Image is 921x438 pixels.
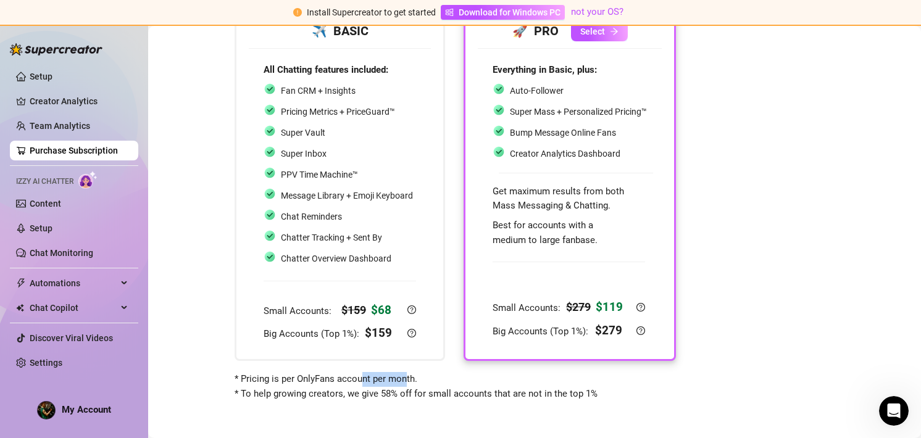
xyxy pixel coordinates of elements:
[293,8,302,17] span: exclamation-circle
[264,125,276,137] img: svg%3e
[30,273,117,293] span: Automations
[264,305,334,316] span: Small Accounts:
[510,128,616,138] span: Bump Message Online Fans
[264,83,276,95] img: svg%3e
[307,7,436,17] span: Install Supercreator to get started
[493,83,505,95] img: svg%3e
[281,254,391,263] span: Chatter Overview Dashboard
[341,304,366,316] strong: $ 159
[493,104,505,116] img: svg%3e
[510,86,564,96] span: Auto-Follower
[636,326,645,335] span: question-circle
[281,212,342,221] span: Chat Reminders
[281,107,395,117] span: Pricing Metrics + PriceGuard™
[264,167,276,179] img: svg%3e
[571,22,628,41] button: Selectarrow-right
[30,298,117,318] span: Chat Copilot
[16,278,26,288] span: thunderbolt
[38,402,55,419] img: ACg8ocL0NQy1CULSoKGJPOVf9xE4oQL75Nb6esi06m0pgAcGTUk4geSb=s96-c
[16,304,24,312] img: Chat Copilot
[566,300,591,313] strong: $ 279
[365,326,392,340] strong: $ 159
[493,326,591,337] span: Big Accounts (Top 1%):
[281,128,325,138] span: Super Vault
[264,188,276,200] img: svg%3e
[493,186,624,212] span: Get maximum results from both Mass Messaging & Chatting.
[30,91,128,111] a: Creator Analytics
[407,329,416,337] span: question-circle
[30,121,90,131] a: Team Analytics
[596,300,623,314] strong: $ 119
[264,328,362,339] span: Big Accounts (Top 1%):
[235,373,598,399] span: * Pricing is per OnlyFans account per month. * To help growing creators, we give 58% off for smal...
[281,170,358,180] span: PPV Time Machine™
[493,302,563,313] span: Small Accounts:
[264,209,276,221] img: svg%3e
[493,146,505,158] img: svg%3e
[879,396,909,426] iframe: Intercom live chat
[264,229,276,242] img: svg%3e
[510,149,620,159] span: Creator Analytics Dashboard
[30,199,61,209] a: Content
[512,23,559,38] strong: 🚀 PRO
[16,176,73,188] span: Izzy AI Chatter
[30,146,118,155] a: Purchase Subscription
[441,5,565,20] a: Download for Windows PC
[264,146,276,158] img: svg%3e
[30,248,93,258] a: Chat Monitoring
[30,72,52,81] a: Setup
[281,233,382,242] span: Chatter Tracking + Sent By
[62,404,111,415] span: My Account
[30,358,62,368] a: Settings
[264,64,388,75] strong: All Chatting features included:
[493,64,597,75] strong: Everything in Basic, plus:
[281,86,356,96] span: Fan CRM + Insights
[636,303,645,312] span: question-circle
[281,191,413,200] span: Message Library + Emoji Keyboard
[407,305,416,314] span: question-circle
[312,23,369,38] strong: ✈️ BASIC
[493,125,505,137] img: svg%3e
[580,27,605,36] span: Select
[264,104,276,116] img: svg%3e
[510,107,647,117] span: Super Mass + Personalized Pricing™
[371,303,391,317] strong: $ 68
[571,6,623,17] a: not your OS?
[459,6,561,19] span: Download for Windows PC
[493,220,598,246] span: Best for accounts with a medium to large fanbase.
[30,223,52,233] a: Setup
[78,171,98,189] img: AI Chatter
[264,250,276,263] img: svg%3e
[10,43,102,56] img: logo-BBDzfeDw.svg
[610,27,619,36] span: arrow-right
[595,323,622,337] strong: $ 279
[30,333,113,343] a: Discover Viral Videos
[281,149,327,159] span: Super Inbox
[445,8,454,17] span: windows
